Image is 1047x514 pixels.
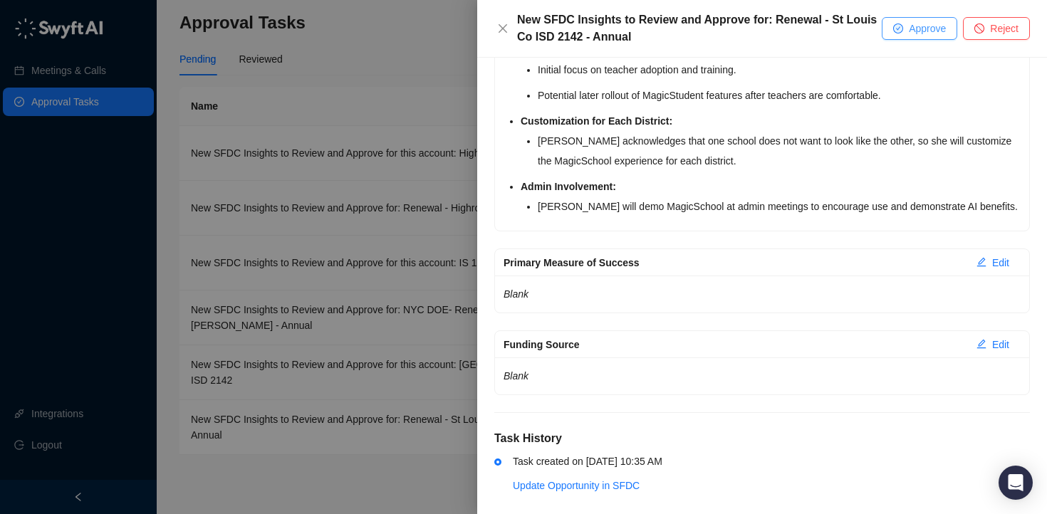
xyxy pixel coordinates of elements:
[965,251,1021,274] button: Edit
[521,115,672,127] strong: Customization for Each District:
[504,288,528,300] em: Blank
[517,11,882,46] div: New SFDC Insights to Review and Approve for: Renewal - St Louis Co ISD 2142 - Annual
[976,339,986,349] span: edit
[494,20,511,37] button: Close
[992,337,1009,352] span: Edit
[504,255,965,271] div: Primary Measure of Success
[999,466,1033,500] div: Open Intercom Messenger
[513,456,662,467] span: Task created on [DATE] 10:35 AM
[513,480,640,491] a: Update Opportunity in SFDC
[538,196,1021,216] li: [PERSON_NAME] will demo MagicSchool at admin meetings to encourage use and demonstrate AI benefits.
[990,21,1019,36] span: Reject
[504,370,528,382] em: Blank
[538,85,1021,105] li: Potential later rollout of MagicStudent features after teachers are comfortable.
[893,23,903,33] span: check-circle
[497,23,509,34] span: close
[976,257,986,267] span: edit
[882,17,957,40] button: Approve
[963,17,1030,40] button: Reject
[504,337,965,352] div: Funding Source
[538,60,1021,80] li: Initial focus on teacher adoption and training.
[521,181,616,192] strong: Admin Involvement:
[965,333,1021,356] button: Edit
[974,23,984,33] span: stop
[538,131,1021,171] li: [PERSON_NAME] acknowledges that one school does not want to look like the other, so she will cust...
[494,430,1030,447] h5: Task History
[992,255,1009,271] span: Edit
[909,21,946,36] span: Approve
